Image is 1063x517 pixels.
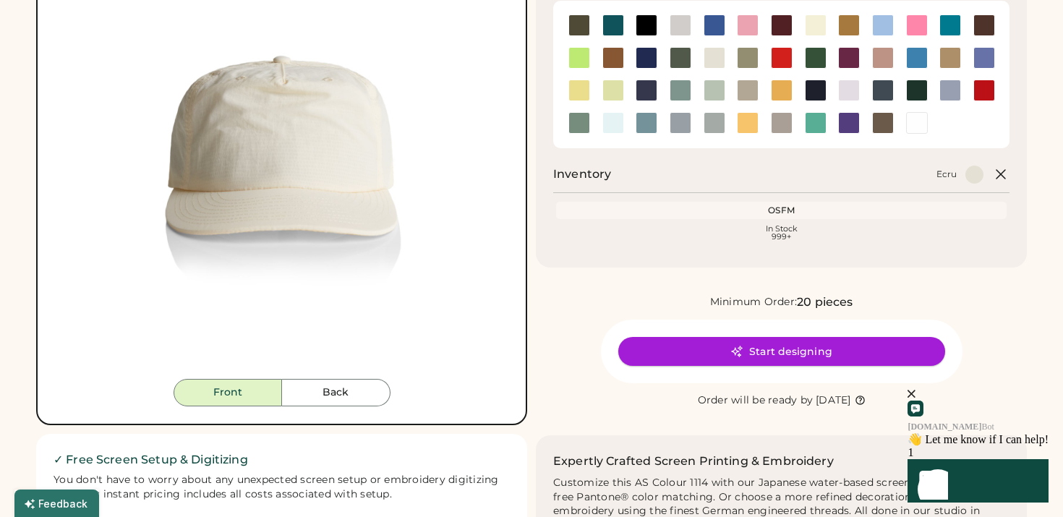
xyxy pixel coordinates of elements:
div: You don't have to worry about any unexpected screen setup or embroidery digitizing fees. Our inst... [54,473,510,502]
h2: Inventory [553,166,611,183]
button: Back [282,379,390,406]
div: [DATE] [816,393,851,408]
button: Front [174,379,282,406]
div: Order will be ready by [698,393,814,408]
div: 20 pieces [797,294,853,311]
button: Start designing [618,337,945,366]
div: In Stock 999+ [559,225,1004,241]
div: OSFM [559,205,1004,216]
h2: Expertly Crafted Screen Printing & Embroidery [553,453,834,470]
h2: ✓ Free Screen Setup & Digitizing [54,451,510,469]
div: Ecru [936,168,957,180]
div: Minimum Order: [710,295,798,309]
iframe: Front Chat [821,337,1059,514]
